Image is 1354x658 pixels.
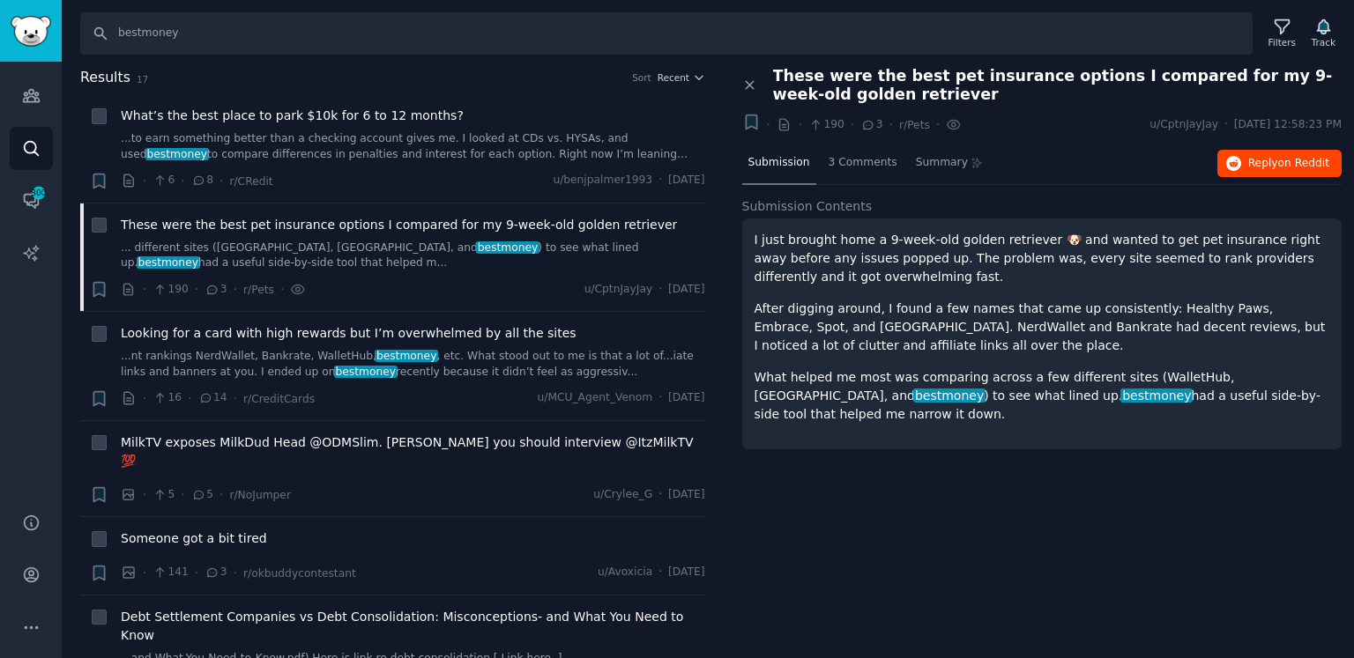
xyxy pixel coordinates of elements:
p: After digging around, I found a few names that came up consistently: Healthy Paws, Embrace, Spot,... [755,299,1330,355]
button: Replyon Reddit [1217,150,1342,178]
span: · [851,115,854,134]
span: bestmoney [913,388,986,403]
span: · [234,389,237,408]
span: [DATE] [668,565,704,580]
span: Reply [1248,156,1329,172]
span: u/benjpalmer1993 [553,173,652,189]
span: [DATE] [668,282,704,298]
span: · [280,280,284,299]
span: 5 [191,487,213,503]
span: · [658,173,662,189]
button: Track [1306,15,1342,52]
span: · [234,280,237,299]
span: · [188,389,191,408]
span: Submission [748,155,810,171]
span: Results [80,67,130,89]
span: bestmoney [137,256,200,269]
input: Search Keyword [80,12,1253,55]
span: r/CreditCards [243,393,315,405]
span: [DATE] [668,487,704,503]
span: · [143,485,146,504]
span: · [195,564,198,582]
span: 141 [153,565,189,580]
span: 300 [31,187,47,199]
span: · [219,172,223,190]
span: · [219,485,223,504]
img: GummySearch logo [11,16,51,47]
span: 6 [153,173,175,189]
a: Debt Settlement Companies vs Debt Consolidation: Misconceptions- and What You Need to Know [121,608,705,645]
span: · [195,280,198,299]
span: · [658,487,662,503]
span: · [889,115,893,134]
span: · [181,172,184,190]
span: u/CptnJayJay [584,282,653,298]
span: u/Avoxicia [598,565,652,580]
p: I just brought home a 9-week-old golden retriever 🐶 and wanted to get pet insurance right away be... [755,231,1330,286]
span: Recent [658,71,689,84]
span: r/Pets [899,119,930,131]
span: · [1224,117,1228,133]
span: 17 [137,74,148,85]
span: bestmoney [1120,388,1193,403]
span: · [658,282,662,298]
span: 14 [198,390,227,406]
span: bestmoney [334,366,398,378]
span: · [936,115,940,134]
span: · [143,389,146,408]
span: r/NoJumper [229,489,290,501]
div: Sort [632,71,651,84]
span: 3 [860,117,882,133]
span: · [658,390,662,406]
span: Summary [916,155,968,171]
span: 8 [191,173,213,189]
span: These were the best pet insurance options I compared for my 9-week-old golden retriever [773,67,1343,104]
span: 3 [205,565,227,580]
span: · [181,485,184,504]
span: 190 [153,282,189,298]
a: These were the best pet insurance options I compared for my 9-week-old golden retriever [121,216,677,234]
span: Submission Contents [742,197,873,216]
span: u/Crylee_G [593,487,652,503]
span: bestmoney [145,148,209,160]
div: Track [1312,36,1335,48]
span: bestmoney [375,350,438,362]
span: [DATE] [668,173,704,189]
a: ... different sites ([GEOGRAPHIC_DATA], [GEOGRAPHIC_DATA], andbestmoney) to see what lined up.bes... [121,240,705,271]
a: ...to earn something better than a checking account gives me. I looked at CDs vs. HYSAs, and used... [121,131,705,162]
span: · [143,564,146,582]
a: What’s the best place to park $10k for 6 to 12 months? [121,107,464,125]
button: Recent [658,71,705,84]
span: · [234,564,237,582]
span: 3 [205,282,227,298]
span: 5 [153,487,175,503]
span: 3 Comments [829,155,897,171]
span: · [143,280,146,299]
span: · [798,115,801,134]
a: 300 [10,179,53,222]
span: bestmoney [476,241,539,254]
span: r/Pets [243,284,274,296]
span: · [767,115,770,134]
span: r/okbuddycontestant [243,567,356,580]
a: Looking for a card with high rewards but I’m overwhelmed by all the sites [121,324,577,343]
span: [DATE] [668,390,704,406]
a: MilkTV exposes MilkDud Head @ODMSlim. [PERSON_NAME] you should interview @ItzMilkTV 💯 [121,433,705,470]
span: · [143,172,146,190]
span: on Reddit [1278,157,1329,169]
span: r/CRedit [229,175,272,188]
span: [DATE] 12:58:23 PM [1234,117,1342,133]
span: 190 [808,117,844,133]
p: What helped me most was comparing across a few different sites (WalletHub, [GEOGRAPHIC_DATA], and... [755,368,1330,424]
a: ...nt rankings NerdWallet, Bankrate, WalletHub,bestmoney, etc. What stood out to me is that a lot... [121,349,705,380]
a: Someone got a bit tired [121,529,267,548]
div: Filters [1268,36,1296,48]
span: 16 [153,390,182,406]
